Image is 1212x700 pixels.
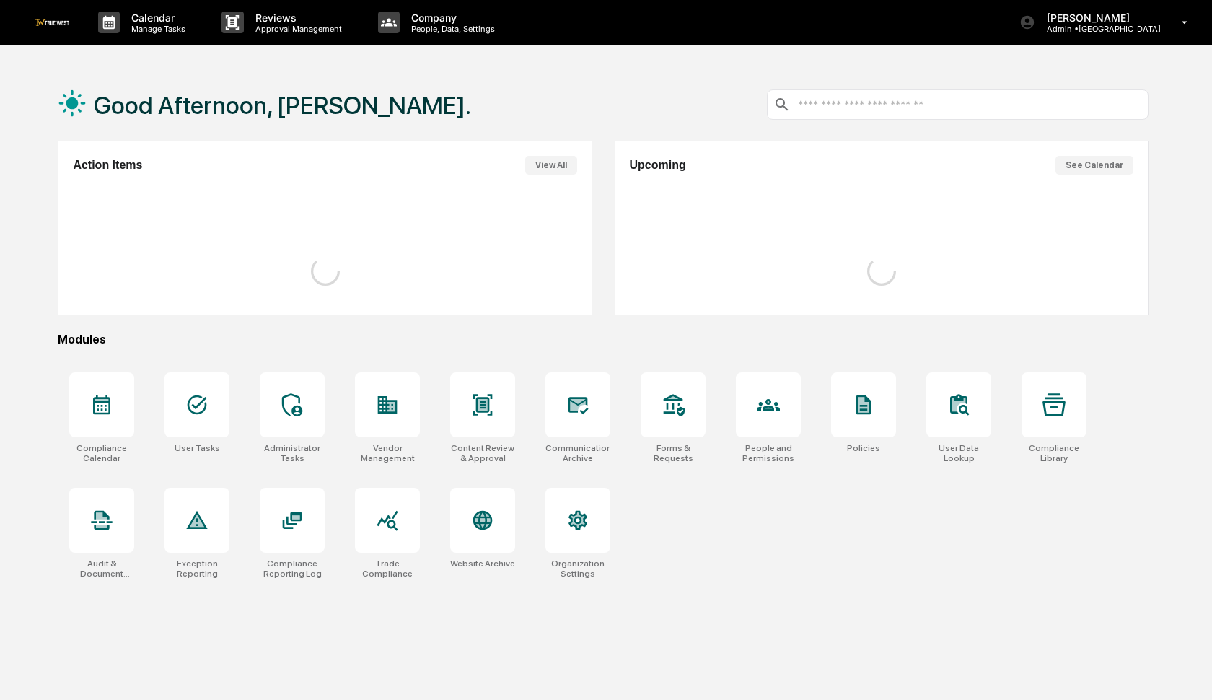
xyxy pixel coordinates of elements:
button: See Calendar [1055,156,1133,175]
div: Organization Settings [545,559,610,579]
div: Trade Compliance [355,559,420,579]
h2: Upcoming [630,159,686,172]
p: Admin • [GEOGRAPHIC_DATA] [1035,24,1161,34]
h2: Action Items [73,159,142,172]
div: Administrator Tasks [260,443,325,463]
p: [PERSON_NAME] [1035,12,1161,24]
div: Modules [58,333,1149,346]
div: Content Review & Approval [450,443,515,463]
div: Audit & Document Logs [69,559,134,579]
div: People and Permissions [736,443,801,463]
div: Compliance Calendar [69,443,134,463]
p: Manage Tasks [120,24,193,34]
div: Forms & Requests [641,443,706,463]
div: Website Archive [450,559,515,569]
button: View All [525,156,577,175]
div: User Tasks [175,443,220,453]
h1: Good Afternoon, [PERSON_NAME]. [94,91,471,120]
div: Compliance Reporting Log [260,559,325,579]
div: User Data Lookup [926,443,991,463]
div: Policies [847,443,880,453]
p: Reviews [244,12,349,24]
p: Calendar [120,12,193,24]
p: Company [400,12,502,24]
img: logo [35,19,69,25]
p: Approval Management [244,24,349,34]
p: People, Data, Settings [400,24,502,34]
div: Compliance Library [1022,443,1086,463]
div: Exception Reporting [164,559,229,579]
div: Communications Archive [545,443,610,463]
div: Vendor Management [355,443,420,463]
